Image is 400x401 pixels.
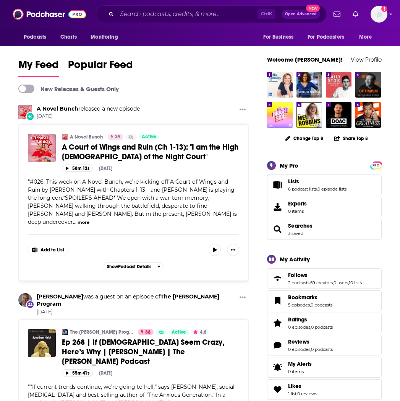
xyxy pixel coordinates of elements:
span: Ctrl K [257,9,275,19]
a: Show notifications dropdown [330,8,343,21]
a: 6 podcast lists [288,186,317,192]
h3: released a new episode [37,105,140,112]
span: Podcasts [24,32,46,42]
button: open menu [258,30,303,44]
a: Searches [288,222,313,229]
span: Monitoring [91,32,118,42]
a: 88 [138,329,154,335]
button: 55m 41s [62,369,93,377]
a: Reviews [288,338,333,345]
span: Reviews [288,338,309,345]
a: Charts [55,30,81,44]
span: Add to List [40,247,64,253]
a: Welcome [PERSON_NAME]! [267,56,343,63]
div: My Pro [280,162,298,169]
span: For Business [263,32,293,42]
a: Searches [270,224,285,235]
a: Follows [288,272,362,279]
img: A Bit of Optimism [355,72,381,98]
a: Ep 268 | If [DEMOGRAPHIC_DATA] Seem Crazy, Here’s Why | [PERSON_NAME] | The [PERSON_NAME] Podcast [62,337,239,366]
span: Exports [288,200,307,207]
a: A Court of Wings and Ruin (Ch 1-13): "I am the High [DEMOGRAPHIC_DATA] of the Night Court" [62,142,239,161]
div: [DATE] [99,370,112,376]
span: #026: This week on A Novel Bunch, we’re kicking off A Court of Wings and Ruin by [PERSON_NAME] wi... [28,178,237,225]
span: , [348,280,349,285]
button: open menu [303,30,355,44]
span: New [306,5,320,12]
a: Likes [288,383,317,390]
img: The Gutbliss Podcast [296,72,322,98]
h3: was a guest on an episode of [37,293,236,308]
span: Lists [267,174,382,195]
span: Bookmarks [267,290,382,311]
span: Active [172,329,186,336]
img: Hello Monday with Jessi Hempel [267,72,293,98]
span: " [28,178,237,225]
a: Jonathan Haidt [37,293,83,300]
span: Ratings [267,313,382,333]
img: A Novel Bunch [62,134,68,140]
a: 0 podcasts [311,302,332,308]
span: ... [73,218,76,225]
span: Show Podcast Details [107,264,151,269]
div: New Appearance [26,300,34,309]
button: Share Top 8 [334,131,368,146]
img: Ep 268 | If Americans Seem Crazy, Here’s Why | Jonathan Haidt | The Glenn Beck Podcast [28,329,56,357]
img: The Diary Of A CEO with Steven Bartlett [326,102,351,128]
img: A Novel Bunch [18,105,32,119]
button: Show profile menu [371,6,387,23]
span: [DATE] [37,309,236,315]
a: 3 saved [288,231,303,236]
a: Lists [270,179,285,190]
svg: Add a profile image [381,6,387,12]
span: Follows [288,272,308,279]
a: 0 episodes [288,324,310,330]
a: A Novel Bunch [70,134,103,140]
img: Jonathan Haidt [18,293,32,307]
span: Open Advanced [285,12,317,16]
span: , [317,186,317,192]
button: Show More Button [28,244,68,256]
span: Popular Feed [68,58,133,76]
input: Search podcasts, credits, & more... [117,8,257,20]
a: Show notifications dropdown [350,8,361,21]
span: [DATE] [37,113,140,120]
a: Ratings [270,318,285,328]
button: ShowPodcast Details [104,262,164,271]
a: Bookmarks [288,294,332,301]
span: Ratings [288,316,307,323]
a: The Bright Side: A Hello Sunshine Podcast [267,102,293,128]
span: More [359,32,372,42]
span: Active [142,133,156,141]
a: 39 [108,134,123,140]
a: 0 podcasts [311,324,333,330]
button: Show More Button [236,105,249,115]
a: 0 episodes [288,347,310,352]
span: 0 items [288,369,312,374]
img: Podchaser - Follow, Share and Rate Podcasts [13,7,86,21]
a: Active [139,134,159,140]
span: , [309,280,310,285]
a: The School of Greatness [355,102,381,128]
div: Search podcasts, credits, & more... [96,5,327,23]
a: 5 episodes [288,302,310,308]
a: The Mel Robbins Podcast [296,102,322,128]
button: more [78,219,89,226]
span: My Alerts [288,360,312,367]
a: 59 creators [310,280,333,285]
img: The Glenn Beck Program [62,329,68,335]
span: , [296,391,297,396]
button: open menu [85,30,128,44]
span: Searches [267,219,382,240]
a: A Novel Bunch [37,105,78,112]
span: , [333,280,334,285]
